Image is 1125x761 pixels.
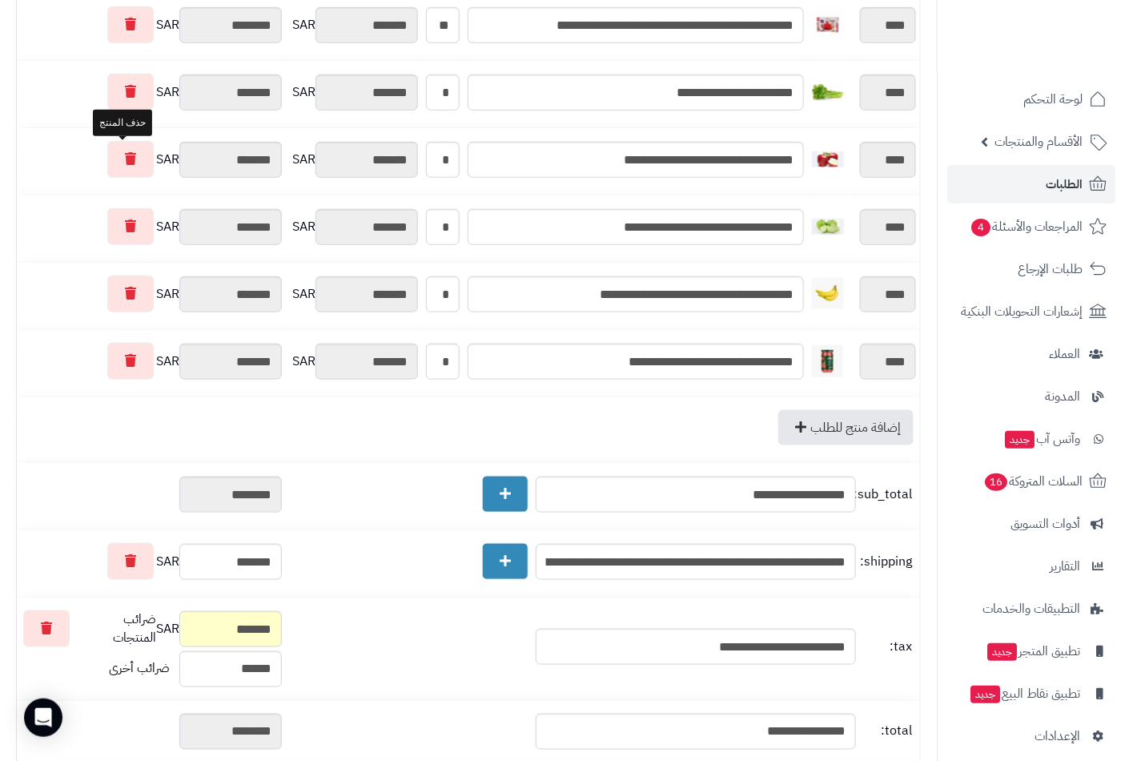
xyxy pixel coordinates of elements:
div: SAR [21,343,282,380]
a: طلبات الإرجاع [947,250,1115,288]
img: 1713046399-Products_7813_1711844466-40x40.png [812,9,844,41]
img: 1757155776-download%20(13)-40x40.png [812,143,844,175]
div: حذف المنتج [93,110,152,136]
a: أدوات التسويق [947,505,1115,543]
span: لوحة التحكم [1023,88,1083,111]
span: total: [860,723,912,741]
div: SAR [21,276,282,312]
span: إشعارات التحويلات البنكية [961,300,1083,323]
img: 1757156107-download%20(14)-40x40.png [812,211,844,243]
span: جديد [1005,431,1035,449]
span: الطلبات [1046,173,1083,195]
div: Open Intercom Messenger [24,699,62,737]
a: السلات المتروكة16 [947,462,1115,501]
div: SAR [290,142,418,178]
span: المراجعات والأسئلة [970,215,1083,238]
a: المدونة [947,377,1115,416]
img: 1717876891-%D9%83%D8%B1%D9%81%D8%B4%20%D8%A7%D9%84%D8%B4%D9%87%D9%88%D8%A7%D9%86%20-40x40.png [812,83,844,101]
div: SAR [21,74,282,111]
img: 1748524201-%D9%85%D8%B9%D8%AC%D9%88%D9%86%20%D8%B7%D9%85%D8%A7%D8%B7%D9%85%20%D8%B9%D8%B6%D9%88%D... [812,345,844,377]
div: SAR [21,610,282,647]
div: SAR [21,141,282,178]
a: المراجعات والأسئلة4 [947,207,1115,246]
span: 4 [971,219,990,236]
a: العملاء [947,335,1115,373]
span: أدوات التسويق [1010,513,1080,535]
span: الأقسام والمنتجات [994,131,1083,153]
span: جديد [970,686,1000,703]
div: SAR [21,208,282,245]
a: إضافة منتج للطلب [778,410,914,445]
a: تطبيق المتجرجديد [947,632,1115,670]
div: SAR [290,344,418,380]
a: التطبيقات والخدمات [947,590,1115,628]
span: طلبات الإرجاع [1018,258,1083,280]
div: SAR [290,209,418,245]
span: تطبيق المتجر [986,640,1080,662]
span: تطبيق نقاط البيع [969,682,1080,705]
a: لوحة التحكم [947,80,1115,119]
a: تطبيق نقاط البيعجديد [947,674,1115,713]
a: التقارير [947,547,1115,586]
span: 16 [985,473,1007,491]
div: SAR [290,74,418,111]
div: SAR [290,276,418,312]
span: التقارير [1050,555,1080,578]
div: SAR [21,6,282,43]
img: 1757709391-%D9%85%D9%88%D8%B2%20%D9%85%D9%81%D8%AD%D9%88%D8%B5%20%D8%AA%D8%B9%D8%A7%D9%88%D9%86%D... [812,278,844,310]
span: التطبيقات والخدمات [982,598,1080,620]
a: الإعدادات [947,717,1115,755]
span: العملاء [1049,343,1080,365]
span: الإعدادات [1035,725,1080,747]
a: وآتس آبجديد [947,420,1115,458]
span: السلات المتروكة [983,470,1083,493]
span: وآتس آب [1003,428,1080,450]
div: SAR [21,543,282,580]
span: shipping: [860,553,912,571]
span: ضرائب المنتجات [78,610,156,647]
a: الطلبات [947,165,1115,203]
a: إشعارات التحويلات البنكية [947,292,1115,331]
span: ضرائب أخرى [109,659,170,678]
div: SAR [290,7,418,43]
span: المدونة [1045,385,1080,408]
span: جديد [987,643,1017,661]
span: tax: [860,638,912,656]
span: sub_total: [860,485,912,504]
